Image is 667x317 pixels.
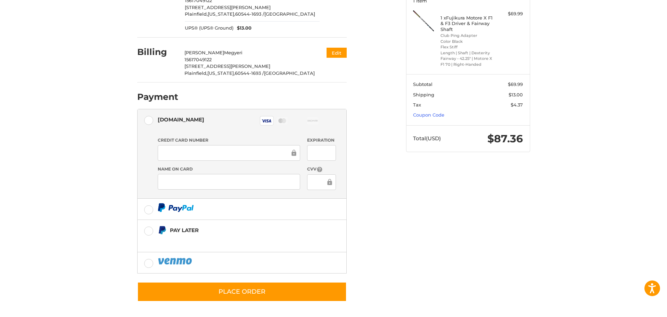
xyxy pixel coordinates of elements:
iframe: Google Customer Reviews [610,298,667,317]
iframe: PayPal Message 1 [158,238,303,244]
span: 60544-1693 / [235,11,264,17]
span: 15617049122 [184,57,212,62]
span: [US_STATE], [207,70,235,76]
span: $87.36 [487,132,523,145]
label: Expiration [307,137,336,143]
label: Credit Card Number [158,137,300,143]
span: [GEOGRAPHIC_DATA] [264,70,315,76]
img: PayPal icon [158,257,193,266]
label: Name on Card [158,166,300,172]
span: Shipping [413,92,434,97]
span: $13.00 [233,25,252,32]
span: Plainfield, [185,11,208,17]
span: Plainfield, [184,70,207,76]
span: UPS® (UPS® Ground) [185,25,233,32]
span: [GEOGRAPHIC_DATA] [264,11,315,17]
span: Subtotal [413,81,433,87]
label: CVV [307,166,336,173]
li: Length | Shaft | Dexterity Fairway - 42.25" | Motore X F1 70 | Right-Handed [440,50,494,68]
span: Total (USD) [413,135,441,142]
span: Megyeri [224,50,242,55]
div: $69.99 [495,10,523,17]
h2: Payment [137,92,178,102]
span: $4.37 [511,102,523,108]
li: Color Black [440,39,494,45]
button: Edit [327,48,347,58]
span: [PERSON_NAME] [184,50,224,55]
h4: 1 x Fujikura Motore X F1 & F3 Driver & Fairway Shaft [440,15,494,32]
li: Club Ping Adapter [440,33,494,39]
a: Coupon Code [413,112,444,118]
span: Tax [413,102,421,108]
h2: Billing [137,47,178,57]
li: Flex Stiff [440,44,494,50]
div: Pay Later [170,224,303,236]
img: PayPal icon [158,203,194,212]
div: [DOMAIN_NAME] [158,114,204,125]
span: $69.99 [508,81,523,87]
span: [STREET_ADDRESS][PERSON_NAME] [184,63,270,69]
span: [US_STATE], [208,11,235,17]
span: $13.00 [509,92,523,97]
span: 60544-1693 / [235,70,264,76]
img: Pay Later icon [158,226,166,235]
span: [STREET_ADDRESS][PERSON_NAME] [185,5,271,10]
button: Place Order [137,282,347,302]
